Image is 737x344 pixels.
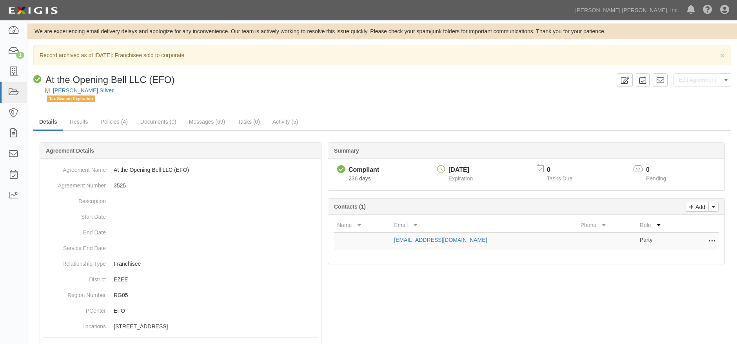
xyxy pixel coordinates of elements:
th: Name [334,218,391,232]
p: RG05 [114,291,318,299]
dt: Start Date [43,209,106,221]
i: Help Center - Complianz [703,5,712,15]
a: Activity (5) [267,114,304,130]
p: Add [693,202,705,211]
a: Add [686,202,709,212]
dt: Agreement Name [43,162,106,174]
span: Tax Season Expiration [47,95,95,102]
span: At the Opening Bell LLC (EFO) [45,74,174,85]
span: Expiration [448,175,473,182]
span: Tasks Due [547,175,572,182]
a: Documents (0) [134,114,182,130]
a: Policies (4) [95,114,134,130]
a: Details [33,114,63,131]
div: We are experiencing email delivery delays and apologize for any inconvenience. Our team is active... [27,27,737,35]
th: Phone [577,218,637,232]
a: Results [64,114,94,130]
p: [STREET_ADDRESS] [114,322,318,330]
i: Compliant [33,76,42,84]
b: Contacts (1) [334,204,366,210]
dt: Relationship Type [43,256,106,268]
dd: At the Opening Bell LLC (EFO) [43,162,318,178]
span: × [720,51,725,60]
dd: Franchisee [43,256,318,272]
div: Compliant [349,166,379,175]
a: Tasks (0) [232,114,266,130]
dt: Region Number [43,287,106,299]
div: 1 [16,52,24,59]
span: Pending [646,175,666,182]
dt: District [43,272,106,283]
p: 0 [547,166,582,175]
dd: 3525 [43,178,318,193]
td: Party [637,232,687,250]
th: Role [637,218,687,232]
a: Edit Agreement [673,73,721,86]
dt: End Date [43,225,106,236]
a: [EMAIL_ADDRESS][DOMAIN_NAME] [394,237,487,243]
a: [PERSON_NAME] [PERSON_NAME], Inc. [571,2,683,18]
p: EFO [114,307,318,315]
button: Close [720,51,725,59]
dt: Locations [43,319,106,330]
dt: Agreement Number [43,178,106,189]
th: Email [391,218,577,232]
dt: Service End Date [43,240,106,252]
div: [DATE] [448,166,473,175]
img: logo-5460c22ac91f19d4615b14bd174203de0afe785f0fc80cf4dbbc73dc1793850b.png [6,4,60,18]
b: Summary [334,148,359,154]
b: Agreement Details [46,148,94,154]
span: Since 01/02/2025 [349,175,371,182]
a: Messages (69) [183,114,231,130]
a: [PERSON_NAME] SIlver [53,87,114,94]
div: At the Opening Bell LLC (EFO) [33,73,174,86]
dt: PCenter [43,303,106,315]
dt: Description [43,193,106,205]
p: 0 [646,166,676,175]
p: EZEE [114,276,318,283]
p: Record archived as of [DATE]: Franchisee sold to corporate [40,51,725,59]
i: Compliant [337,166,345,174]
